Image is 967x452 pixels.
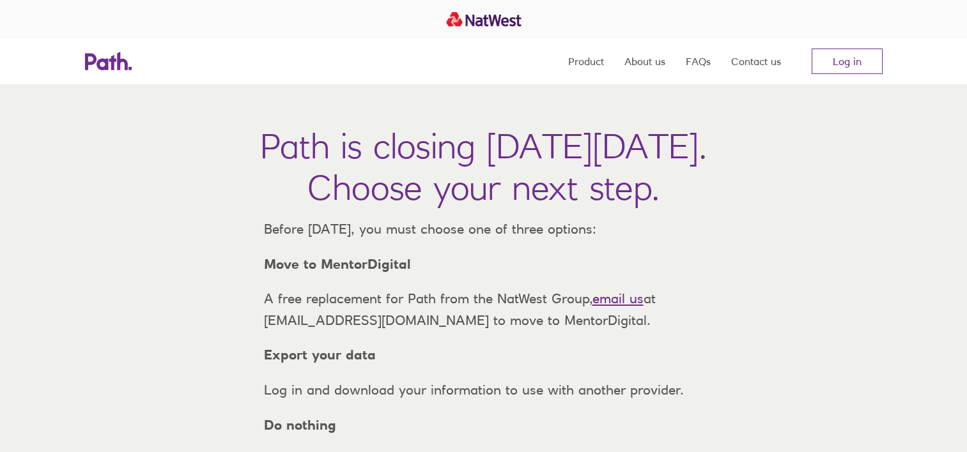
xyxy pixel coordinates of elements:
[624,38,665,84] a: About us
[264,347,376,363] strong: Export your data
[254,218,714,240] p: Before [DATE], you must choose one of three options:
[264,256,411,272] strong: Move to MentorDigital
[812,49,883,74] a: Log in
[592,290,644,306] a: email us
[254,288,714,331] p: A free replacement for Path from the NatWest Group, at [EMAIL_ADDRESS][DOMAIN_NAME] to move to Me...
[264,417,336,433] strong: Do nothing
[686,38,711,84] a: FAQs
[254,379,714,401] p: Log in and download your information to use with another provider.
[260,125,707,208] h1: Path is closing [DATE][DATE]. Choose your next step.
[731,38,781,84] a: Contact us
[568,38,604,84] a: Product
